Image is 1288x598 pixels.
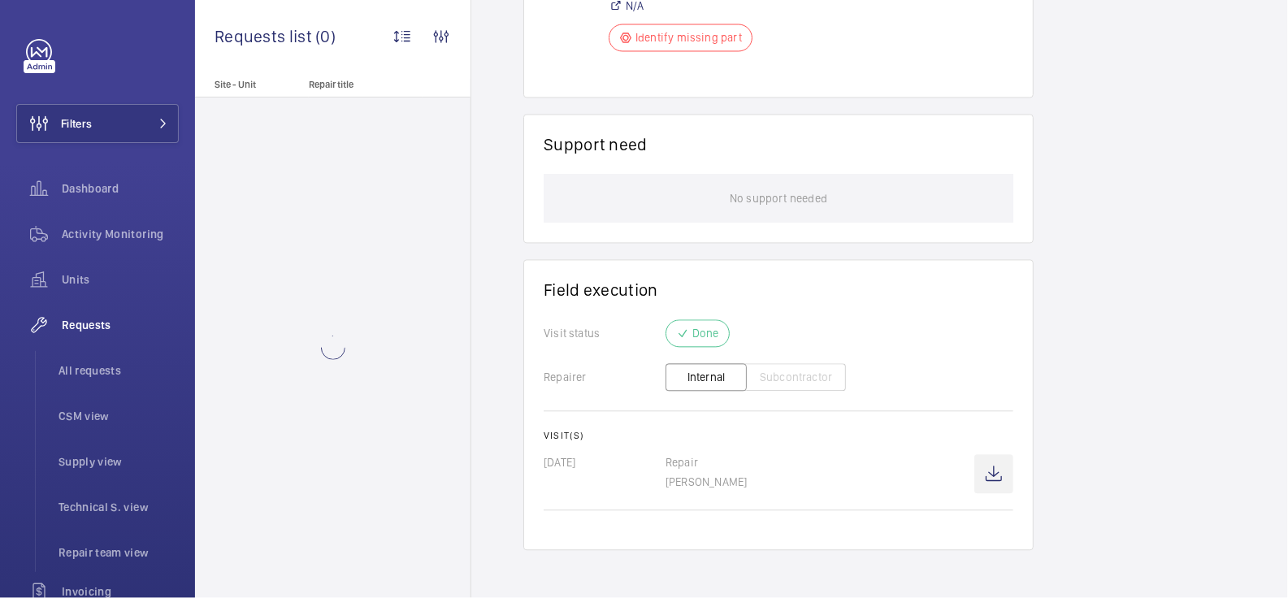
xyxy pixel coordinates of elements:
p: Identify missing part [635,30,742,46]
p: [PERSON_NAME] [666,474,974,491]
span: Requests list [215,26,315,46]
h1: Support need [544,135,648,155]
p: Repair title [309,79,416,90]
h1: Field execution [544,280,1013,301]
span: Dashboard [62,180,179,197]
span: Filters [61,115,92,132]
p: No support needed [730,175,827,223]
span: Technical S. view [59,499,179,515]
span: CSM view [59,408,179,424]
p: Done [692,326,719,342]
button: Subcontractor [746,364,846,392]
p: Repair [666,455,974,471]
h2: Visit(s) [544,431,1013,442]
span: All requests [59,362,179,379]
span: Repair team view [59,544,179,561]
button: Internal [666,364,747,392]
p: [DATE] [544,455,666,471]
p: Site - Unit [195,79,302,90]
span: Activity Monitoring [62,226,179,242]
button: Filters [16,104,179,143]
span: Units [62,271,179,288]
span: Requests [62,317,179,333]
span: Supply view [59,453,179,470]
